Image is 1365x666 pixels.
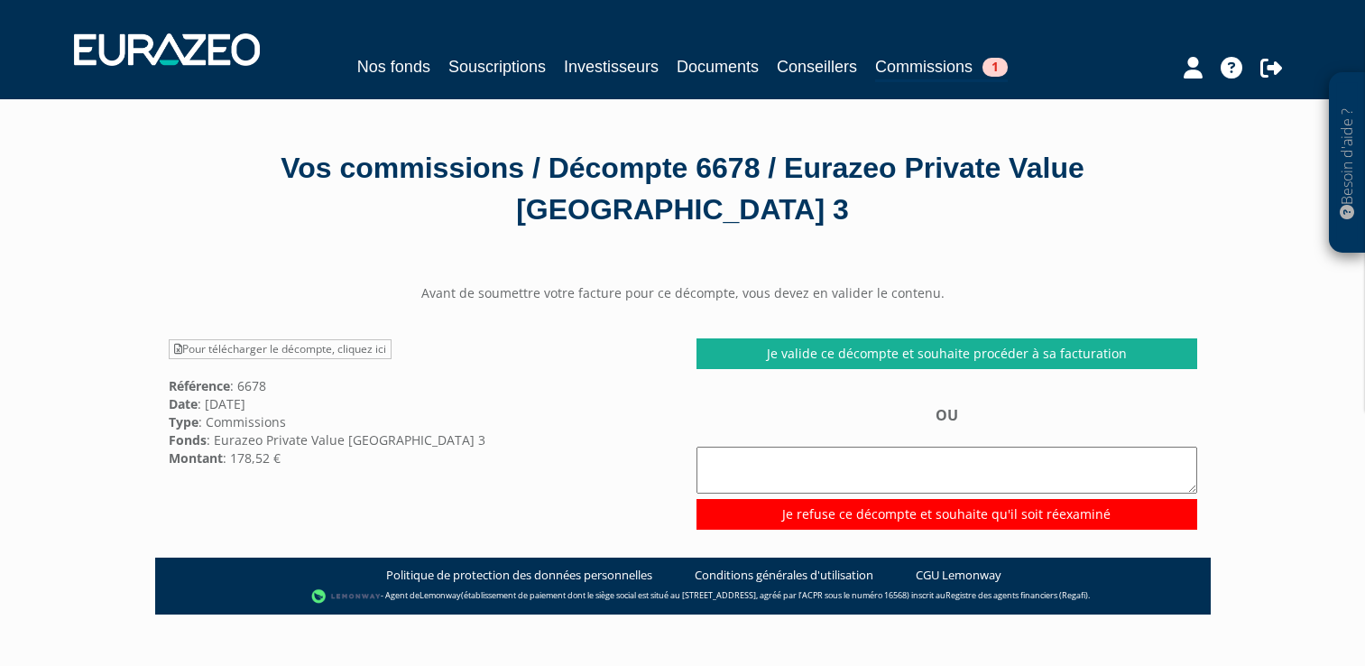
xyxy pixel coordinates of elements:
strong: Type [169,413,198,430]
a: Conditions générales d'utilisation [695,567,873,584]
img: logo-lemonway.png [311,587,381,606]
div: - Agent de (établissement de paiement dont le siège social est situé au [STREET_ADDRESS], agréé p... [173,587,1193,606]
a: Je valide ce décompte et souhaite procéder à sa facturation [696,338,1197,369]
a: Lemonway [420,589,461,601]
div: : 6678 : [DATE] : Commissions : Eurazeo Private Value [GEOGRAPHIC_DATA] 3 : 178,52 € [155,338,683,467]
img: 1732889491-logotype_eurazeo_blanc_rvb.png [74,33,260,66]
a: Pour télécharger le décompte, cliquez ici [169,339,392,359]
a: Souscriptions [448,54,546,79]
a: CGU Lemonway [916,567,1001,584]
strong: Date [169,395,198,412]
a: Investisseurs [564,54,659,79]
a: Conseillers [777,54,857,79]
p: Besoin d'aide ? [1337,82,1358,245]
a: Commissions1 [875,54,1008,82]
strong: Montant [169,449,223,467]
div: OU [696,405,1197,529]
a: Politique de protection des données personnelles [386,567,652,584]
div: Vos commissions / Décompte 6678 / Eurazeo Private Value [GEOGRAPHIC_DATA] 3 [169,148,1197,230]
span: 1 [982,58,1008,77]
strong: Référence [169,377,230,394]
input: Je refuse ce décompte et souhaite qu'il soit réexaminé [696,499,1197,530]
center: Avant de soumettre votre facture pour ce décompte, vous devez en valider le contenu. [155,284,1211,302]
strong: Fonds [169,431,207,449]
a: Nos fonds [357,54,430,79]
a: Documents [677,54,759,79]
a: Registre des agents financiers (Regafi) [945,589,1088,601]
